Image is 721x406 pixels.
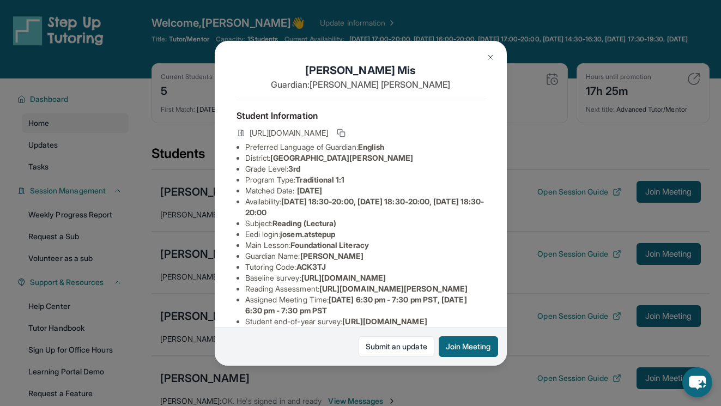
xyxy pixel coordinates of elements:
[296,262,326,271] span: ACK3TJ
[280,229,335,239] span: josem.atstepup
[245,163,485,174] li: Grade Level:
[245,196,485,218] li: Availability:
[290,240,368,250] span: Foundational Literacy
[297,186,322,195] span: [DATE]
[245,316,485,327] li: Student end-of-year survey :
[319,284,468,293] span: [URL][DOMAIN_NAME][PERSON_NAME]
[245,142,485,153] li: Preferred Language of Guardian:
[359,336,434,357] a: Submit an update
[288,164,300,173] span: 3rd
[295,175,344,184] span: Traditional 1:1
[245,251,485,262] li: Guardian Name :
[272,219,336,228] span: Reading (Lectura)
[245,262,485,272] li: Tutoring Code :
[245,218,485,229] li: Subject :
[439,336,498,357] button: Join Meeting
[245,283,485,294] li: Reading Assessment :
[245,174,485,185] li: Program Type:
[245,229,485,240] li: Eedi login :
[335,126,348,140] button: Copy link
[342,317,427,326] span: [URL][DOMAIN_NAME]
[300,251,364,260] span: [PERSON_NAME]
[245,272,485,283] li: Baseline survey :
[250,128,328,138] span: [URL][DOMAIN_NAME]
[301,273,386,282] span: [URL][DOMAIN_NAME]
[245,295,467,315] span: [DATE] 6:30 pm - 7:30 pm PST, [DATE] 6:30 pm - 7:30 pm PST
[245,240,485,251] li: Main Lesson :
[245,185,485,196] li: Matched Date:
[237,109,485,122] h4: Student Information
[237,63,485,78] h1: [PERSON_NAME] Mis
[245,197,484,217] span: [DATE] 18:30-20:00, [DATE] 18:30-20:00, [DATE] 18:30-20:00
[270,153,413,162] span: [GEOGRAPHIC_DATA][PERSON_NAME]
[237,78,485,91] p: Guardian: [PERSON_NAME] [PERSON_NAME]
[682,367,712,397] button: chat-button
[245,294,485,316] li: Assigned Meeting Time :
[358,142,385,152] span: English
[486,53,495,62] img: Close Icon
[245,153,485,163] li: District:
